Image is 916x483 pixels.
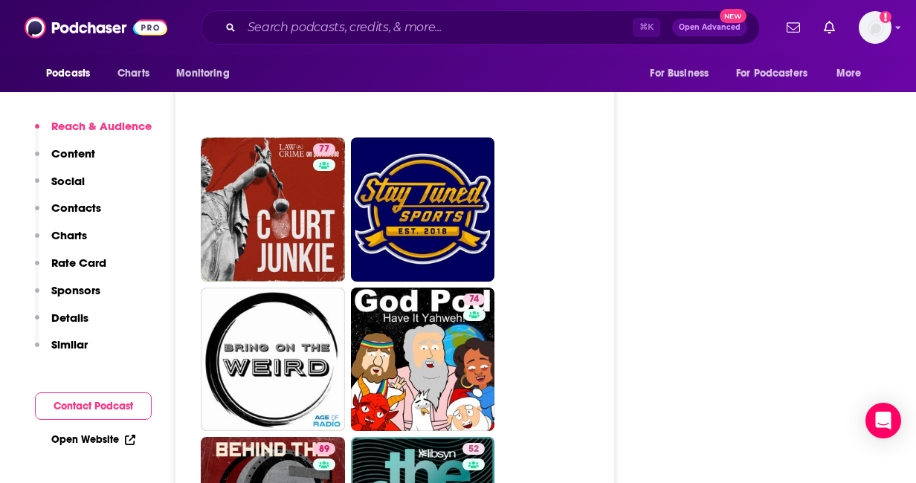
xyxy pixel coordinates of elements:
[639,59,727,88] button: open menu
[242,16,633,39] input: Search podcasts, credits, & more...
[51,119,152,133] p: Reach & Audience
[35,337,88,365] button: Similar
[720,9,746,23] span: New
[35,256,106,283] button: Rate Card
[726,59,829,88] button: open menu
[880,11,891,23] svg: Add a profile image
[25,13,167,42] img: Podchaser - Follow, Share and Rate Podcasts
[51,311,88,325] p: Details
[469,292,479,307] span: 74
[865,403,901,438] div: Open Intercom Messenger
[672,19,747,36] button: Open AdvancedNew
[633,18,660,37] span: ⌘ K
[108,59,158,88] a: Charts
[836,63,862,84] span: More
[859,11,891,44] img: User Profile
[35,228,87,256] button: Charts
[781,15,806,40] a: Show notifications dropdown
[46,63,90,84] span: Podcasts
[201,137,345,282] a: 77
[818,15,841,40] a: Show notifications dropdown
[859,11,891,44] span: Logged in as sophiak
[51,433,135,446] a: Open Website
[319,142,329,157] span: 77
[35,311,88,338] button: Details
[35,392,152,420] button: Contact Podcast
[117,63,149,84] span: Charts
[176,63,229,84] span: Monitoring
[463,294,485,305] a: 74
[468,442,479,457] span: 52
[35,174,85,201] button: Social
[462,443,485,455] a: 52
[51,337,88,351] p: Similar
[650,63,709,84] span: For Business
[51,146,95,161] p: Content
[51,201,101,215] p: Contacts
[35,201,101,228] button: Contacts
[166,59,248,88] button: open menu
[826,59,880,88] button: open menu
[51,228,87,242] p: Charts
[51,174,85,188] p: Social
[313,443,335,455] a: 89
[319,442,329,457] span: 89
[201,10,760,45] div: Search podcasts, credits, & more...
[313,143,335,155] a: 77
[35,283,100,311] button: Sponsors
[679,24,741,31] span: Open Advanced
[51,256,106,270] p: Rate Card
[36,59,109,88] button: open menu
[51,283,100,297] p: Sponsors
[35,119,152,146] button: Reach & Audience
[35,146,95,174] button: Content
[859,11,891,44] button: Show profile menu
[351,288,495,432] a: 74
[736,63,807,84] span: For Podcasters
